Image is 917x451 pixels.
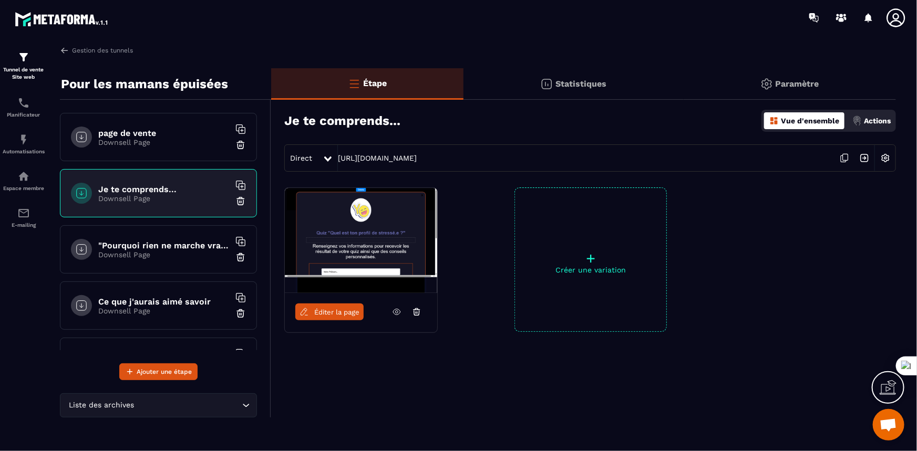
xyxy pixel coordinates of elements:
[3,125,45,162] a: automationsautomationsAutomatisations
[3,185,45,191] p: Espace membre
[314,308,359,316] span: Éditer la page
[338,154,417,162] a: [URL][DOMAIN_NAME]
[873,409,904,440] a: Ouvrir le chat
[3,43,45,89] a: formationformationTunnel de vente Site web
[98,307,230,315] p: Downsell Page
[854,148,874,168] img: arrow-next.bcc2205e.svg
[555,79,606,89] p: Statistiques
[3,162,45,199] a: automationsautomationsEspace membre
[3,222,45,228] p: E-mailing
[864,117,891,125] p: Actions
[540,78,553,90] img: stats.20deebd0.svg
[119,363,198,380] button: Ajouter une étape
[15,9,109,28] img: logo
[98,138,230,146] p: Downsell Page
[17,207,30,219] img: email
[295,303,364,320] a: Éditer la page
[61,74,228,95] p: Pour les mamans épuisées
[875,148,895,168] img: setting-w.858f3a88.svg
[60,46,133,55] a: Gestion des tunnels
[137,400,240,411] input: Search for option
[17,133,30,146] img: automations
[776,79,819,89] p: Paramètre
[769,116,779,125] img: dashboard-orange.40269519.svg
[852,116,862,125] img: actions.d6e523a2.png
[515,266,666,274] p: Créer une variation
[60,393,257,417] div: Search for option
[98,128,230,138] h6: page de vente
[98,250,230,259] p: Downsell Page
[290,154,312,162] span: Direct
[3,89,45,125] a: schedulerschedulerPlanificateur
[3,149,45,154] p: Automatisations
[760,78,773,90] img: setting-gr.5f69749f.svg
[98,240,230,250] h6: "Pourquoi rien ne marche vraiment"
[515,251,666,266] p: +
[284,113,400,128] h3: Je te comprends...
[363,78,387,88] p: Étape
[781,117,839,125] p: Vue d'ensemble
[285,188,437,293] img: image
[235,140,246,150] img: trash
[235,308,246,319] img: trash
[235,252,246,263] img: trash
[98,184,230,194] h6: Je te comprends...
[60,46,69,55] img: arrow
[3,199,45,236] a: emailemailE-mailing
[17,51,30,64] img: formation
[98,194,230,203] p: Downsell Page
[67,400,137,411] span: Liste des archives
[3,66,45,81] p: Tunnel de vente Site web
[98,297,230,307] h6: Ce que j'aurais aimé savoir
[17,97,30,109] img: scheduler
[235,196,246,206] img: trash
[137,366,192,377] span: Ajouter une étape
[3,112,45,118] p: Planificateur
[17,170,30,183] img: automations
[348,77,360,90] img: bars-o.4a397970.svg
